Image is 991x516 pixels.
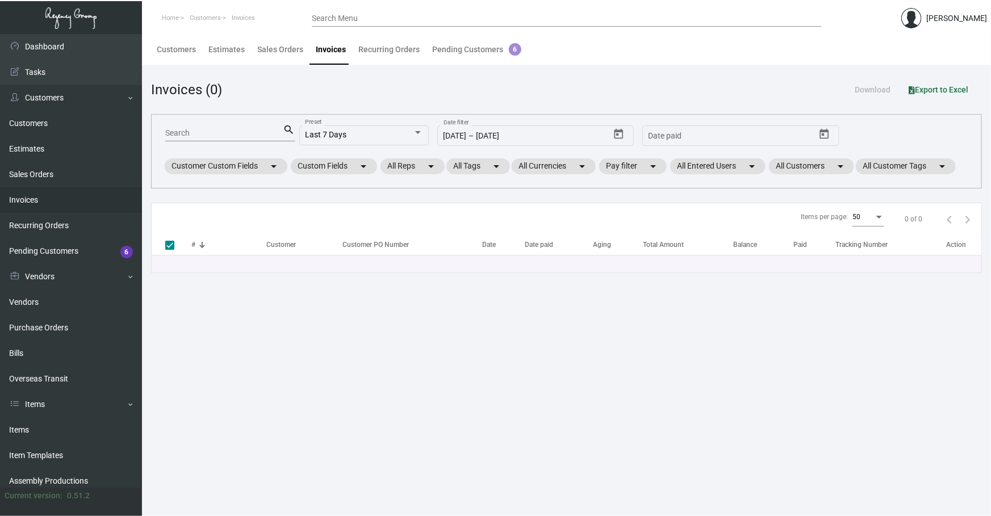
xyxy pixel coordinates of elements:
[483,240,525,250] div: Date
[946,235,981,255] th: Action
[380,158,445,174] mat-chip: All Reps
[909,85,968,94] span: Export to Excel
[305,130,346,139] span: Last 7 Days
[926,12,987,24] div: [PERSON_NAME]
[846,79,900,100] button: Download
[358,44,420,56] div: Recurring Orders
[432,44,521,56] div: Pending Customers
[490,160,503,173] mat-icon: arrow_drop_down
[157,44,196,56] div: Customers
[342,240,482,250] div: Customer PO Number
[801,212,848,222] div: Items per page:
[476,132,558,141] input: End date
[191,240,267,250] div: #
[599,158,667,174] mat-chip: Pay filter
[257,44,303,56] div: Sales Orders
[834,160,847,173] mat-icon: arrow_drop_down
[593,240,643,250] div: Aging
[190,14,221,22] span: Customers
[208,44,245,56] div: Estimates
[793,240,807,250] div: Paid
[191,240,195,250] div: #
[852,213,884,221] mat-select: Items per page:
[67,490,90,502] div: 0.51.2
[291,158,377,174] mat-chip: Custom Fields
[935,160,949,173] mat-icon: arrow_drop_down
[940,210,959,228] button: Previous page
[593,240,611,250] div: Aging
[444,132,467,141] input: Start date
[733,240,793,250] div: Balance
[649,132,684,141] input: Start date
[316,44,346,56] div: Invoices
[643,240,733,250] div: Total Amount
[646,160,660,173] mat-icon: arrow_drop_down
[836,240,888,250] div: Tracking Number
[512,158,596,174] mat-chip: All Currencies
[575,160,589,173] mat-icon: arrow_drop_down
[836,240,946,250] div: Tracking Number
[525,240,593,250] div: Date paid
[267,240,296,250] div: Customer
[483,240,496,250] div: Date
[959,210,977,228] button: Next page
[793,240,835,250] div: Paid
[283,123,295,137] mat-icon: search
[232,14,255,22] span: Invoices
[693,132,775,141] input: End date
[733,240,757,250] div: Balance
[357,160,370,173] mat-icon: arrow_drop_down
[424,160,438,173] mat-icon: arrow_drop_down
[815,125,833,144] button: Open calendar
[769,158,854,174] mat-chip: All Customers
[856,158,956,174] mat-chip: All Customer Tags
[5,490,62,502] div: Current version:
[900,79,977,100] button: Export to Excel
[670,158,766,174] mat-chip: All Entered Users
[855,85,890,94] span: Download
[267,240,337,250] div: Customer
[745,160,759,173] mat-icon: arrow_drop_down
[901,8,922,28] img: admin@bootstrapmaster.com
[342,240,409,250] div: Customer PO Number
[469,132,474,141] span: –
[446,158,510,174] mat-chip: All Tags
[905,214,922,224] div: 0 of 0
[151,79,222,100] div: Invoices (0)
[267,160,281,173] mat-icon: arrow_drop_down
[162,14,179,22] span: Home
[165,158,287,174] mat-chip: Customer Custom Fields
[525,240,553,250] div: Date paid
[643,240,684,250] div: Total Amount
[852,213,860,221] span: 50
[610,125,628,144] button: Open calendar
